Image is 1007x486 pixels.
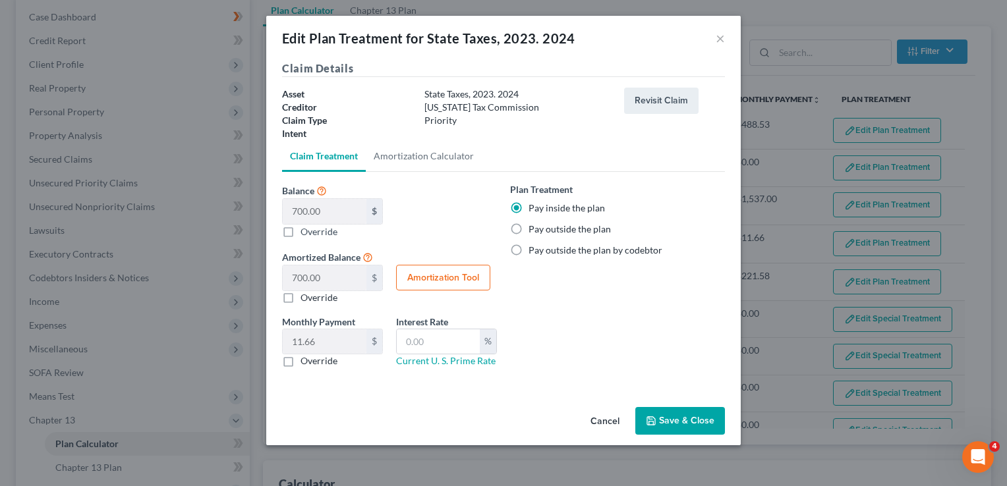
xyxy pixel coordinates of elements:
[283,265,366,290] input: 0.00
[366,265,382,290] div: $
[396,315,448,329] label: Interest Rate
[283,199,366,224] input: Balance $ Override
[275,101,418,114] div: Creditor
[480,329,496,354] div: %
[301,354,337,367] label: Override
[624,88,699,114] button: Revisit Claim
[529,202,605,215] label: Pay inside the plan
[635,407,725,435] button: Save & Close
[716,30,725,46] button: ×
[282,29,575,47] div: Edit Plan Treatment for State Taxes, 2023. 2024
[301,225,337,238] label: Override
[962,441,994,473] iframe: Intercom live chat
[301,291,337,304] label: Override
[366,199,382,224] div: $
[529,244,662,257] label: Pay outside the plan by codebtor
[282,185,314,196] span: Balance
[989,441,1000,452] span: 4
[418,88,618,101] div: State Taxes, 2023. 2024
[366,329,382,354] div: $
[529,223,611,236] label: Pay outside the plan
[397,329,480,354] input: 0.00
[283,329,366,354] input: 0.00
[275,114,418,127] div: Claim Type
[275,88,418,101] div: Asset
[282,140,366,172] a: Claim Treatment
[282,315,355,329] label: Monthly Payment
[580,408,630,435] button: Cancel
[282,252,360,263] span: Amortized Balance
[418,101,618,114] div: [US_STATE] Tax Commission
[366,140,482,172] a: Amortization Calculator
[418,114,618,127] div: Priority
[510,182,573,196] label: Plan Treatment
[282,61,725,77] h5: Claim Details
[275,127,418,140] div: Intent
[396,355,496,366] a: Current U. S. Prime Rate
[396,265,490,291] button: Amortization Tool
